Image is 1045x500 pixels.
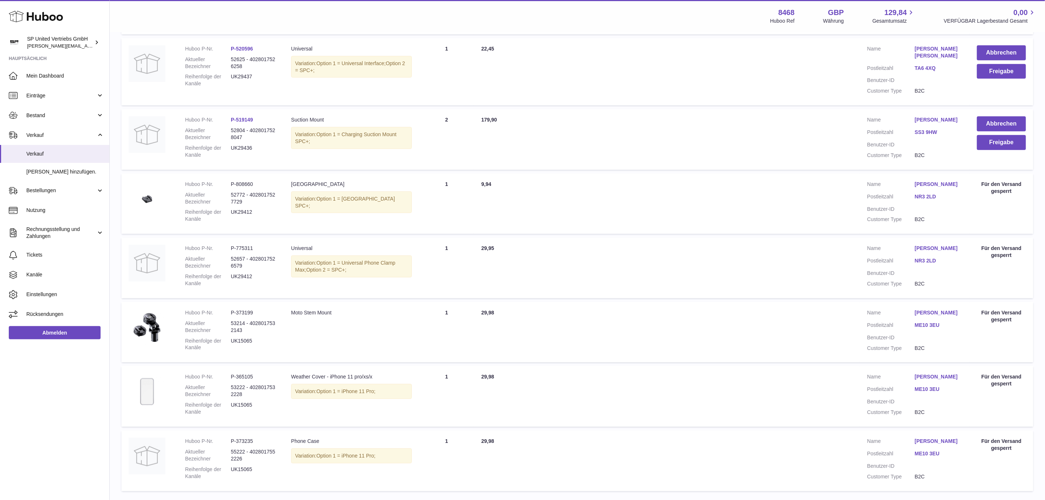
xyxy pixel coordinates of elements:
[915,65,962,72] a: TA6 4XQ
[231,466,277,480] dd: UK15065
[867,87,915,94] dt: Customer Type
[231,209,277,223] dd: UK29412
[291,245,412,252] div: Universal
[231,273,277,287] dd: UK29412
[944,18,1036,25] span: VERFÜGBAR Lagerbestand Gesamt
[867,129,915,138] dt: Postleitzahl
[481,438,494,444] span: 29,98
[26,92,96,99] span: Einträge
[915,309,962,316] a: [PERSON_NAME]
[129,245,165,281] img: no-photo.jpg
[231,73,277,87] dd: UK29437
[26,291,104,298] span: Einstellungen
[915,87,962,94] dd: B2C
[977,116,1026,131] button: Abbrechen
[867,463,915,470] dt: Benutzer-ID
[419,238,474,298] td: 1
[915,181,962,188] a: [PERSON_NAME]
[481,310,494,316] span: 29,98
[26,168,104,175] span: [PERSON_NAME] hinzufügen.
[419,38,474,105] td: 1
[231,245,277,252] dd: P-775311
[977,309,1026,323] div: Für den Versand gesperrt
[481,374,494,380] span: 29,98
[915,280,962,287] dd: B2C
[231,181,277,188] dd: P-808660
[185,373,231,380] dt: Huboo P-Nr.
[867,216,915,223] dt: Customer Type
[867,450,915,459] dt: Postleitzahl
[26,226,96,240] span: Rechnungsstellung und Zahlungen
[915,245,962,252] a: [PERSON_NAME]
[915,473,962,480] dd: B2C
[231,402,277,415] dd: UK15065
[915,193,962,200] a: NR3 2LD
[977,373,1026,387] div: Für den Versand gesperrt
[419,430,474,491] td: 1
[295,260,395,273] span: Option 1 = Universal Phone Clamp Max;
[185,181,231,188] dt: Huboo P-Nr.
[867,398,915,405] dt: Benutzer-ID
[27,43,147,49] span: [PERSON_NAME][EMAIL_ADDRESS][DOMAIN_NAME]
[977,135,1026,150] button: Freigabe
[872,18,915,25] span: Gesamtumsatz
[977,64,1026,79] button: Freigabe
[231,309,277,316] dd: P-373199
[231,384,277,398] dd: 53222 - 4028017532228
[9,326,101,339] a: Abmelden
[185,448,231,462] dt: Aktueller Bezeichner
[867,65,915,74] dt: Postleitzahl
[291,384,412,399] div: Variation:
[872,8,915,25] a: 129,84 Gesamtumsatz
[867,473,915,480] dt: Customer Type
[129,116,165,153] img: no-photo.jpg
[291,255,412,277] div: Variation:
[915,152,962,159] dd: B2C
[481,181,491,187] span: 9,94
[867,257,915,266] dt: Postleitzahl
[26,72,104,79] span: Mein Dashboard
[185,320,231,334] dt: Aktueller Bezeichner
[27,36,93,49] div: SP United Vertriebs GmbH
[867,322,915,331] dt: Postleitzahl
[185,56,231,70] dt: Aktueller Bezeichner
[770,18,795,25] div: Huboo Ref
[291,127,412,149] div: Variation:
[129,45,165,82] img: no-photo.jpg
[26,251,104,258] span: Tickets
[185,255,231,269] dt: Aktueller Bezeichner
[231,127,277,141] dd: 52804 - 4028017528047
[185,209,231,223] dt: Reihenfolge der Kanäle
[26,112,96,119] span: Bestand
[231,191,277,205] dd: 52772 - 4028017527729
[185,191,231,205] dt: Aktueller Bezeichner
[295,131,396,144] span: Option 1 = Charging Suction Mount SPC+;
[867,181,915,190] dt: Name
[26,150,104,157] span: Verkauf
[828,8,844,18] strong: GBP
[185,337,231,351] dt: Reihenfolge der Kanäle
[867,245,915,254] dt: Name
[129,309,165,346] img: 84681667469969.jpg
[231,46,253,52] a: P-520596
[977,438,1026,452] div: Für den Versand gesperrt
[915,129,962,136] a: SS3 9HW
[129,438,165,474] img: no-photo.jpg
[185,438,231,445] dt: Huboo P-Nr.
[915,322,962,329] a: ME10 3EU
[823,18,844,25] div: Währung
[291,373,412,380] div: Weather Cover - iPhone 11 pro/xs/x
[231,56,277,70] dd: 52625 - 4028017526258
[306,267,346,273] span: Option 2 = SPC+;
[185,127,231,141] dt: Aktueller Bezeichner
[915,386,962,393] a: ME10 3EU
[26,132,96,139] span: Verkauf
[185,45,231,52] dt: Huboo P-Nr.
[867,438,915,447] dt: Name
[867,270,915,277] dt: Benutzer-ID
[185,73,231,87] dt: Reihenfolge der Kanäle
[291,116,412,123] div: Suction Mount
[977,45,1026,60] button: Abbrechen
[915,438,962,445] a: [PERSON_NAME]
[915,216,962,223] dd: B2C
